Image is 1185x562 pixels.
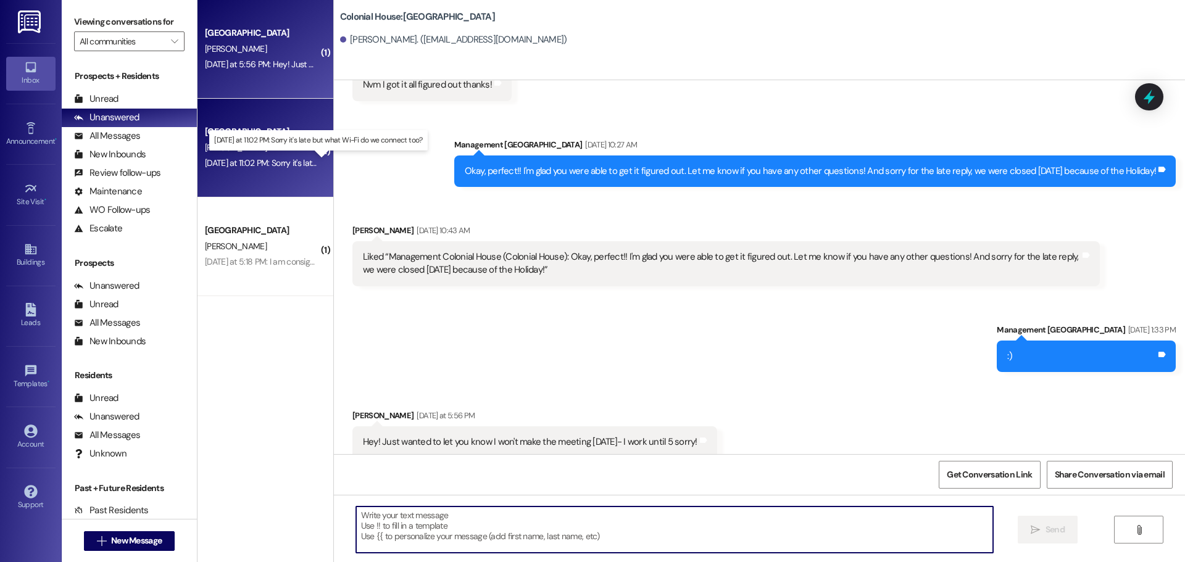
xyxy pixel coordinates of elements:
[352,409,717,426] div: [PERSON_NAME]
[6,239,56,272] a: Buildings
[74,410,139,423] div: Unanswered
[74,279,139,292] div: Unanswered
[205,27,319,39] div: [GEOGRAPHIC_DATA]
[363,436,697,448] div: Hey! Just wanted to let you know I won't make the meeting [DATE]- I work until 5 sorry!
[44,196,46,204] span: •
[80,31,165,51] input: All communities
[74,93,118,105] div: Unread
[363,78,492,91] div: Nvm I got it all figured out thanks!
[74,447,127,460] div: Unknown
[74,167,160,180] div: Review follow-ups
[55,135,57,144] span: •
[171,36,178,46] i: 
[62,482,197,495] div: Past + Future Residents
[1055,468,1165,481] span: Share Conversation via email
[340,10,495,23] b: Colonial House: [GEOGRAPHIC_DATA]
[6,360,56,394] a: Templates •
[74,298,118,311] div: Unread
[582,138,637,151] div: [DATE] 10:27 AM
[74,429,140,442] div: All Messages
[214,135,423,146] p: [DATE] at 11:02 PM: Sorry it's late but what Wi-Fi do we connect too?
[74,204,150,217] div: WO Follow-ups
[414,224,470,237] div: [DATE] 10:43 AM
[363,250,1080,277] div: Liked “Management Colonial House (Colonial House): Okay, perfect!! I'm glad you were able to get ...
[62,257,197,270] div: Prospects
[62,369,197,382] div: Residents
[111,534,162,547] span: New Message
[352,224,1100,241] div: [PERSON_NAME]
[997,323,1176,341] div: Management [GEOGRAPHIC_DATA]
[6,178,56,212] a: Site Visit •
[1047,461,1173,489] button: Share Conversation via email
[205,256,385,267] div: [DATE] at 5:18 PM: I am consigning for my daughter
[84,531,175,551] button: New Message
[340,33,567,46] div: [PERSON_NAME]. ([EMAIL_ADDRESS][DOMAIN_NAME])
[6,57,56,90] a: Inbox
[454,138,1176,155] div: Management [GEOGRAPHIC_DATA]
[1031,525,1040,535] i: 
[1134,525,1144,535] i: 
[6,299,56,333] a: Leads
[414,409,475,422] div: [DATE] at 5:56 PM
[97,536,106,546] i: 
[74,185,142,198] div: Maintenance
[74,335,146,348] div: New Inbounds
[48,378,49,386] span: •
[205,241,267,252] span: [PERSON_NAME]
[939,461,1040,489] button: Get Conversation Link
[1046,523,1065,536] span: Send
[1007,350,1012,363] div: :)
[74,130,140,143] div: All Messages
[74,111,139,124] div: Unanswered
[62,70,197,83] div: Prospects + Residents
[205,142,267,153] span: [PERSON_NAME]
[947,468,1032,481] span: Get Conversation Link
[6,481,56,514] a: Support
[1018,516,1078,543] button: Send
[205,224,319,237] div: [GEOGRAPHIC_DATA]
[205,125,319,138] div: [GEOGRAPHIC_DATA]
[205,157,446,168] div: [DATE] at 11:02 PM: Sorry it's late but what Wi-Fi do we connect too?
[18,10,43,33] img: ResiDesk Logo
[1125,323,1176,336] div: [DATE] 1:33 PM
[6,421,56,454] a: Account
[74,148,146,161] div: New Inbounds
[465,165,1157,178] div: Okay, perfect!! I'm glad you were able to get it figured out. Let me know if you have any other q...
[205,43,267,54] span: [PERSON_NAME]
[205,59,580,70] div: [DATE] at 5:56 PM: Hey! Just wanted to let you know I won't make the meeting [DATE]- I work until...
[74,222,122,235] div: Escalate
[74,504,149,517] div: Past Residents
[74,392,118,405] div: Unread
[74,316,140,329] div: All Messages
[74,12,185,31] label: Viewing conversations for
